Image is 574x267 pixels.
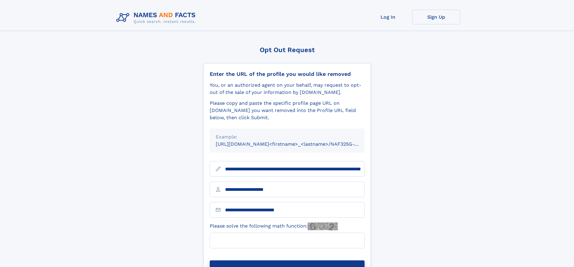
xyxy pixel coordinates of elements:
a: Log In [364,10,412,24]
img: Logo Names and Facts [114,10,201,26]
div: You, or an authorized agent on your behalf, may request to opt-out of the sale of your informatio... [210,82,365,96]
small: [URL][DOMAIN_NAME]<firstname>_<lastname>/NAF325G-xxxxxxxx [216,141,376,147]
div: Please copy and paste the specific profile page URL on [DOMAIN_NAME] you want removed into the Pr... [210,100,365,121]
label: Please solve the following math function: [210,222,338,230]
a: Sign Up [412,10,460,24]
div: Example: [216,133,359,141]
div: Enter the URL of the profile you would like removed [210,71,365,77]
div: Opt Out Request [203,46,371,54]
